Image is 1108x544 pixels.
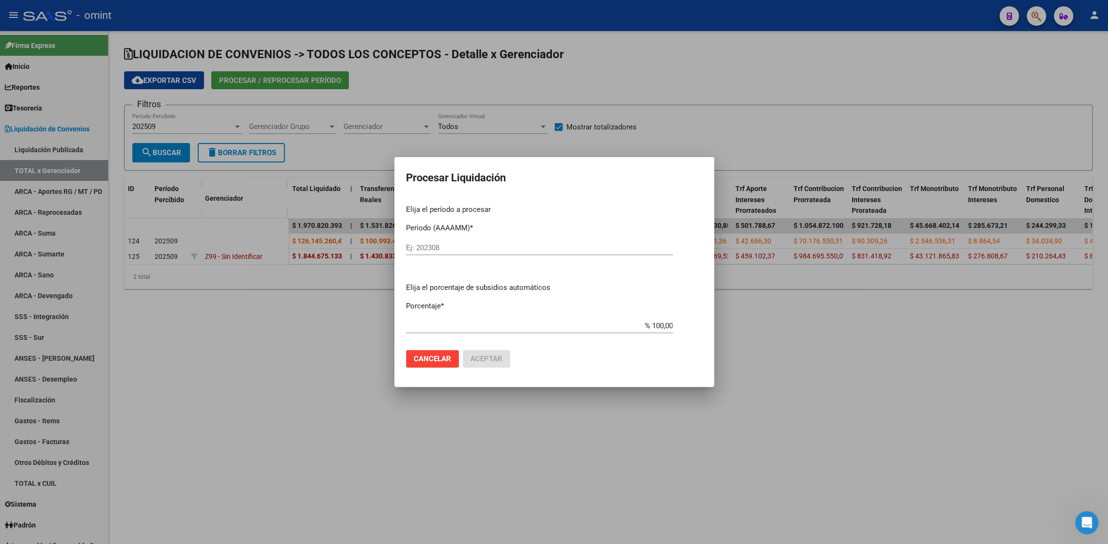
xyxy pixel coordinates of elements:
[463,350,510,368] button: Aceptar
[1075,511,1098,534] iframe: Intercom live chat
[406,204,702,215] p: Elija el período a procesar
[406,282,702,293] p: Elija el porcentaje de subsidios automáticos
[406,301,702,312] p: Porcentaje
[406,350,459,368] button: Cancelar
[414,354,451,363] span: Cancelar
[470,354,502,363] span: Aceptar
[406,169,702,187] h2: Procesar Liquidación
[406,223,702,234] p: Período (AAAAMM)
